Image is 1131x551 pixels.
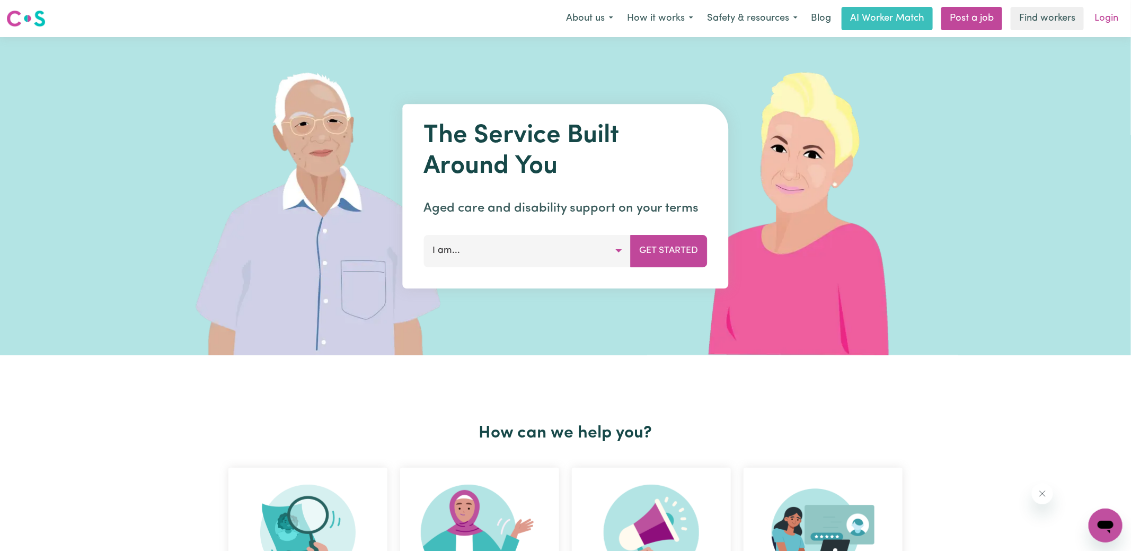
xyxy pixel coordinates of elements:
img: Careseekers logo [6,9,46,28]
button: Safety & resources [700,7,805,30]
button: I am... [424,235,631,267]
h1: The Service Built Around You [424,121,708,182]
iframe: Button to launch messaging window [1089,509,1123,543]
a: Find workers [1011,7,1084,30]
span: Need any help? [6,7,64,16]
button: Get Started [631,235,708,267]
button: About us [559,7,620,30]
p: Aged care and disability support on your terms [424,199,708,218]
a: AI Worker Match [842,7,933,30]
button: How it works [620,7,700,30]
a: Careseekers logo [6,6,46,31]
iframe: Close message [1032,483,1053,504]
a: Login [1088,7,1125,30]
a: Post a job [941,7,1002,30]
h2: How can we help you? [222,423,909,443]
a: Blog [805,7,837,30]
